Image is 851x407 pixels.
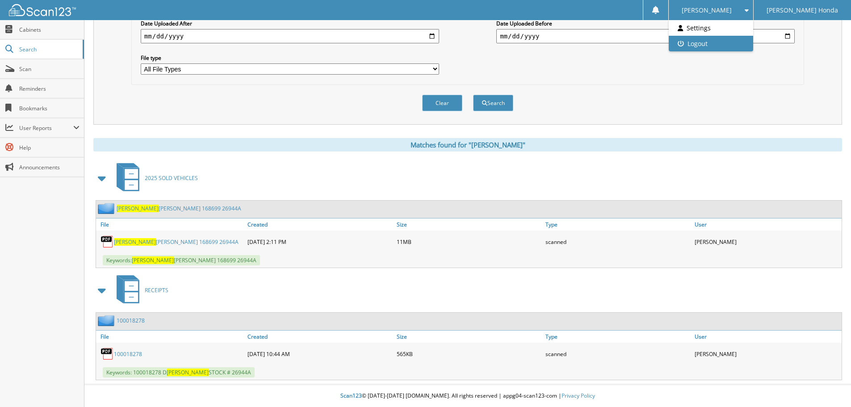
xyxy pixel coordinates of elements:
[245,345,394,363] div: [DATE] 10:44 AM
[394,345,544,363] div: 565KB
[19,124,73,132] span: User Reports
[245,233,394,251] div: [DATE] 2:11 PM
[19,65,80,73] span: Scan
[98,203,117,214] img: folder2.png
[9,4,76,16] img: scan123-logo-white.svg
[806,364,851,407] iframe: Chat Widget
[96,331,245,343] a: File
[141,54,439,62] label: File type
[145,286,168,294] span: RECEIPTS
[114,238,239,246] a: [PERSON_NAME][PERSON_NAME] 168699 26944A
[245,331,394,343] a: Created
[114,350,142,358] a: 100018278
[394,218,544,231] a: Size
[167,369,209,376] span: [PERSON_NAME]
[141,29,439,43] input: start
[496,29,795,43] input: end
[562,392,595,399] a: Privacy Policy
[98,315,117,326] img: folder2.png
[19,46,78,53] span: Search
[19,105,80,112] span: Bookmarks
[669,20,753,36] a: Settings
[101,235,114,248] img: PDF.png
[117,205,241,212] a: [PERSON_NAME][PERSON_NAME] 168699 26944A
[543,218,692,231] a: Type
[19,144,80,151] span: Help
[103,255,260,265] span: Keywords: [PERSON_NAME] 168699 26944A
[117,205,159,212] span: [PERSON_NAME]
[19,85,80,92] span: Reminders
[473,95,513,111] button: Search
[96,218,245,231] a: File
[767,8,838,13] span: [PERSON_NAME] Honda
[132,256,174,264] span: [PERSON_NAME]
[692,233,842,251] div: [PERSON_NAME]
[114,238,156,246] span: [PERSON_NAME]
[394,331,544,343] a: Size
[669,36,753,51] a: Logout
[422,95,462,111] button: Clear
[19,26,80,34] span: Cabinets
[692,345,842,363] div: [PERSON_NAME]
[103,367,255,378] span: Keywords: 100018278 D STOCK # 26944A
[93,138,842,151] div: Matches found for "[PERSON_NAME]"
[682,8,732,13] span: [PERSON_NAME]
[692,218,842,231] a: User
[692,331,842,343] a: User
[111,273,168,308] a: RECEIPTS
[117,317,145,324] a: 100018278
[141,20,439,27] label: Date Uploaded After
[496,20,795,27] label: Date Uploaded Before
[84,385,851,407] div: © [DATE]-[DATE] [DOMAIN_NAME]. All rights reserved | appg04-scan123-com |
[543,331,692,343] a: Type
[394,233,544,251] div: 11MB
[101,347,114,361] img: PDF.png
[245,218,394,231] a: Created
[19,164,80,171] span: Announcements
[543,345,692,363] div: scanned
[145,174,198,182] span: 2025 SOLD VEHICLES
[111,160,198,196] a: 2025 SOLD VEHICLES
[340,392,362,399] span: Scan123
[543,233,692,251] div: scanned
